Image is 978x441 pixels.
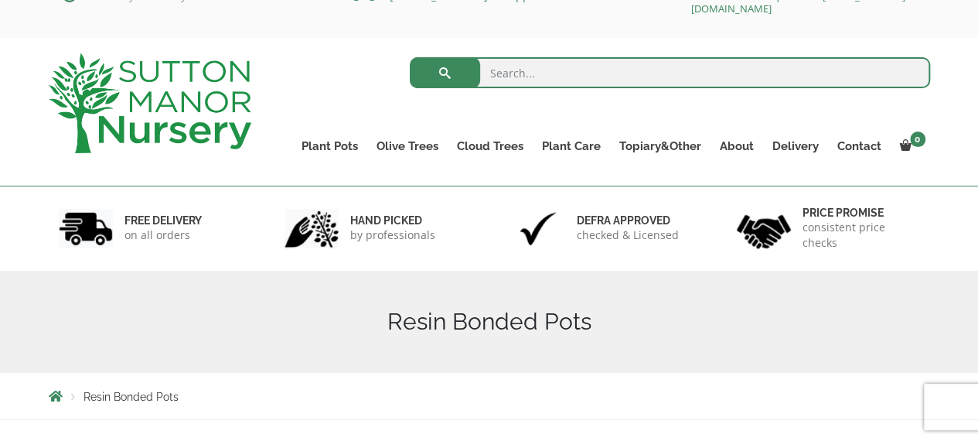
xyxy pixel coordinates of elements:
[83,391,179,403] span: Resin Bonded Pots
[710,135,763,157] a: About
[763,135,828,157] a: Delivery
[285,209,339,248] img: 2.jpg
[49,308,930,336] h1: Resin Bonded Pots
[533,135,610,157] a: Plant Care
[803,206,920,220] h6: Price promise
[124,214,202,227] h6: FREE DELIVERY
[511,209,565,248] img: 3.jpg
[410,57,930,88] input: Search...
[49,53,251,153] img: logo
[610,135,710,157] a: Topiary&Other
[737,205,791,252] img: 4.jpg
[124,227,202,243] p: on all orders
[910,132,925,147] span: 0
[828,135,891,157] a: Contact
[448,135,533,157] a: Cloud Trees
[49,390,930,402] nav: Breadcrumbs
[350,214,435,227] h6: hand picked
[577,214,679,227] h6: Defra approved
[367,135,448,157] a: Olive Trees
[577,227,679,243] p: checked & Licensed
[59,209,113,248] img: 1.jpg
[350,227,435,243] p: by professionals
[803,220,920,251] p: consistent price checks
[292,135,367,157] a: Plant Pots
[891,135,930,157] a: 0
